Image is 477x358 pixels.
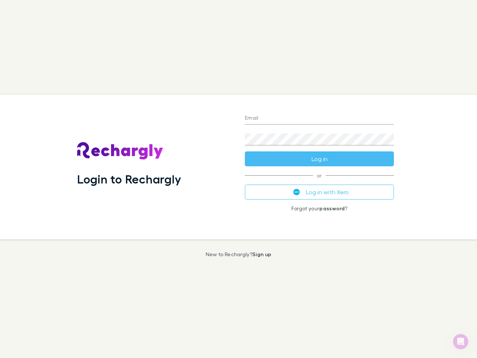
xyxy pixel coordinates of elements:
img: Xero's logo [293,189,300,195]
iframe: Intercom live chat [452,333,470,351]
p: Forgot your ? [245,205,394,211]
a: password [319,205,345,211]
button: Log in [245,151,394,166]
button: Log in with Xero [245,185,394,200]
img: Rechargly's Logo [77,142,164,160]
a: Sign up [252,251,271,257]
p: New to Rechargly? [206,251,272,257]
h1: Login to Rechargly [77,172,181,186]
